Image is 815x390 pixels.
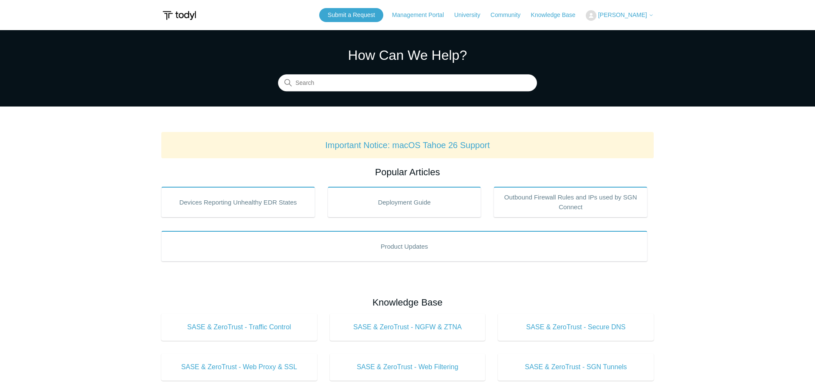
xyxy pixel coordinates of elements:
img: Todyl Support Center Help Center home page [161,8,197,23]
span: SASE & ZeroTrust - Traffic Control [174,322,304,332]
a: SASE & ZeroTrust - Web Proxy & SSL [161,354,317,381]
h2: Knowledge Base [161,295,654,309]
span: SASE & ZeroTrust - Web Filtering [343,362,473,372]
h1: How Can We Help? [278,45,537,65]
a: SASE & ZeroTrust - NGFW & ZTNA [330,314,486,341]
a: Devices Reporting Unhealthy EDR States [161,187,315,217]
a: Knowledge Base [531,11,584,20]
span: SASE & ZeroTrust - Web Proxy & SSL [174,362,304,372]
a: University [454,11,489,20]
a: Community [491,11,529,20]
span: SASE & ZeroTrust - Secure DNS [511,322,641,332]
span: SASE & ZeroTrust - SGN Tunnels [511,362,641,372]
a: SASE & ZeroTrust - Secure DNS [498,314,654,341]
a: SASE & ZeroTrust - SGN Tunnels [498,354,654,381]
a: SASE & ZeroTrust - Web Filtering [330,354,486,381]
a: Outbound Firewall Rules and IPs used by SGN Connect [494,187,647,217]
h2: Popular Articles [161,165,654,179]
a: SASE & ZeroTrust - Traffic Control [161,314,317,341]
button: [PERSON_NAME] [586,10,654,21]
input: Search [278,75,537,92]
span: [PERSON_NAME] [598,11,647,18]
a: Important Notice: macOS Tahoe 26 Support [325,140,490,150]
a: Product Updates [161,231,647,261]
a: Submit a Request [319,8,383,22]
a: Management Portal [392,11,452,20]
span: SASE & ZeroTrust - NGFW & ZTNA [343,322,473,332]
a: Deployment Guide [328,187,481,217]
